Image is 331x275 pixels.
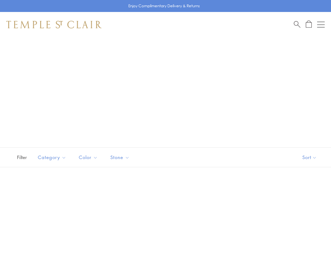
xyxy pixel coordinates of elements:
span: Stone [107,153,134,161]
img: Temple St. Clair [6,21,102,28]
span: Category [35,153,71,161]
button: Color [74,150,102,164]
button: Stone [106,150,134,164]
button: Category [33,150,71,164]
a: Open Shopping Bag [306,20,312,28]
span: Color [76,153,102,161]
a: Search [294,20,300,28]
button: Open navigation [317,21,325,28]
button: Show sort by [288,148,331,167]
p: Enjoy Complimentary Delivery & Returns [128,3,200,9]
